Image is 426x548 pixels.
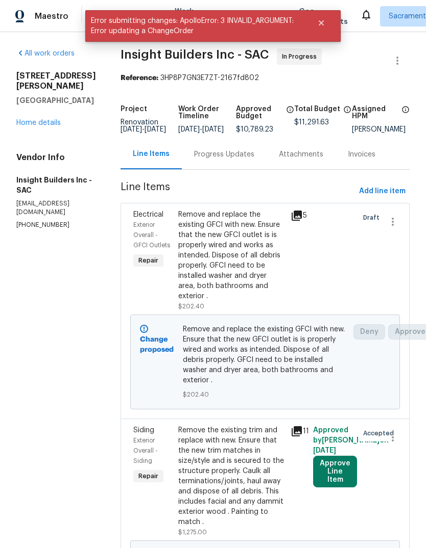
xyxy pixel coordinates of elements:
[121,73,410,83] div: 3HP8P7GN3E7ZT-2167fd802
[178,126,224,133] span: -
[291,425,307,437] div: 11
[133,211,163,218] span: Electrical
[178,529,207,535] span: $1,275.00
[286,106,294,126] span: The total cost of line items that have been approved by both Opendoor and the Trade Partner. This...
[294,106,340,113] h5: Total Budget
[355,182,410,201] button: Add line item
[348,149,375,160] div: Invoices
[183,389,348,400] span: $202.40
[16,199,96,217] p: [EMAIL_ADDRESS][DOMAIN_NAME]
[353,324,385,340] button: Deny
[282,51,321,62] span: In Progress
[313,456,357,487] button: Approve Line Item
[363,213,384,223] span: Draft
[133,427,154,434] span: Siding
[134,255,162,266] span: Repair
[121,48,269,61] span: Insight Builders Inc - SAC
[352,106,398,120] h5: Assigned HPM
[178,210,285,301] div: Remove and replace the existing GFCI with new. Ensure that the new GFCI outlet is is properly wir...
[401,106,410,126] span: The hpm assigned to this work order.
[133,437,158,464] span: Exterior Overall - Siding
[183,324,348,385] span: Remove and replace the existing GFCI with new. Ensure that the new GFCI outlet is is properly wir...
[145,126,166,133] span: [DATE]
[133,149,170,159] div: Line Items
[85,10,304,42] span: Error submitting changes: ApolloError: 3 INVALID_ARGUMENT: Error updating a ChangeOrder
[121,119,166,133] span: Renovation
[178,425,285,527] div: Remove the existing trim and replace with new. Ensure that the new trim matches in size/style and...
[121,106,147,113] h5: Project
[313,447,336,454] span: [DATE]
[134,471,162,481] span: Repair
[175,6,201,27] span: Work Orders
[178,303,204,309] span: $202.40
[194,149,254,160] div: Progress Updates
[202,126,224,133] span: [DATE]
[35,11,68,21] span: Maestro
[121,126,142,133] span: [DATE]
[343,106,351,119] span: The total cost of line items that have been proposed by Opendoor. This sum includes line items th...
[294,119,329,126] span: $11,291.63
[133,222,170,248] span: Exterior Overall - GFCI Outlets
[16,152,96,163] h4: Vendor Info
[140,336,174,353] b: Change proposed
[313,427,389,454] span: Approved by [PERSON_NAME] on
[16,95,96,106] h5: [GEOGRAPHIC_DATA]
[178,126,200,133] span: [DATE]
[121,126,166,133] span: -
[359,185,406,198] span: Add line item
[363,428,398,438] span: Accepted
[16,221,96,229] p: [PHONE_NUMBER]
[16,71,96,91] h2: [STREET_ADDRESS][PERSON_NAME]
[236,126,273,133] span: $10,789.23
[352,126,410,133] div: [PERSON_NAME]
[121,182,355,201] span: Line Items
[236,106,282,120] h5: Approved Budget
[291,210,307,222] div: 5
[304,13,338,33] button: Close
[279,149,323,160] div: Attachments
[299,6,348,27] span: Geo Assignments
[16,50,75,57] a: All work orders
[121,74,158,82] b: Reference:
[16,119,61,126] a: Home details
[178,106,236,120] h5: Work Order Timeline
[16,175,96,195] h5: Insight Builders Inc - SAC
